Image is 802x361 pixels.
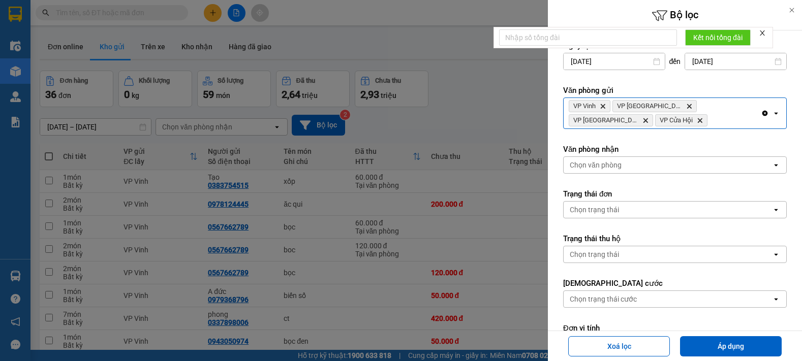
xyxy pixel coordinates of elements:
svg: open [772,161,780,169]
label: Đơn vị tính [563,323,787,333]
label: Trạng thái đơn [563,189,787,199]
label: Trạng thái thu hộ [563,234,787,244]
h6: Bộ lọc [548,8,802,23]
svg: Delete [697,117,703,123]
span: VP Can Lộc [617,102,682,110]
span: close [759,29,766,37]
svg: open [772,109,780,117]
svg: Delete [642,117,649,123]
span: VP Cầu Yên Xuân, close by backspace [569,114,653,126]
div: Chọn văn phòng [570,160,622,170]
input: Select a date. [564,53,665,70]
label: Văn phòng nhận [563,144,787,154]
svg: Delete [600,103,606,109]
span: Kết nối tổng đài [693,32,743,43]
svg: open [772,206,780,214]
span: VP Can Lộc, close by backspace [612,100,697,112]
button: Xoá lọc [568,336,670,356]
input: Nhập số tổng đài [499,29,677,46]
span: VP Vinh, close by backspace [569,100,610,112]
div: Chọn trạng thái [570,249,619,259]
span: VP Cửa Hội [660,116,693,124]
span: VP Cửa Hội, close by backspace [655,114,707,126]
div: Chọn trạng thái cước [570,294,637,304]
button: Kết nối tổng đài [685,29,751,46]
svg: Delete [686,103,692,109]
label: Văn phòng gửi [563,85,787,95]
svg: Clear all [761,109,769,117]
button: Áp dụng [680,336,782,356]
span: VP Vinh [573,102,596,110]
label: [DEMOGRAPHIC_DATA] cước [563,278,787,288]
svg: open [772,295,780,303]
input: Selected VP Vinh, VP Can Lộc, VP Cầu Yên Xuân, VP Cửa Hội. [710,115,711,125]
span: VP Cầu Yên Xuân [573,116,638,124]
div: Chọn trạng thái [570,205,619,215]
svg: open [772,250,780,258]
span: đến [669,56,681,67]
input: Select a date. [685,53,786,70]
